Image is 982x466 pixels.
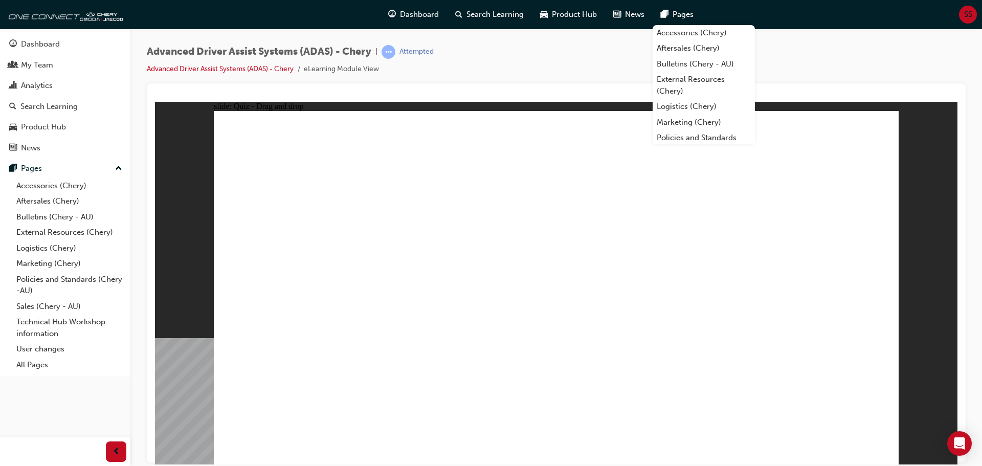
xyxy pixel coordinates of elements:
[9,144,17,153] span: news-icon
[115,162,122,175] span: up-icon
[4,159,126,178] button: Pages
[661,8,668,21] span: pages-icon
[399,47,434,57] div: Attempted
[653,4,702,25] a: pages-iconPages
[625,9,644,20] span: News
[21,59,53,71] div: My Team
[12,272,126,299] a: Policies and Standards (Chery -AU)
[9,61,17,70] span: people-icon
[653,130,755,157] a: Policies and Standards (Chery -AU)
[4,97,126,116] a: Search Learning
[9,40,17,49] span: guage-icon
[455,8,462,21] span: search-icon
[12,256,126,272] a: Marketing (Chery)
[959,6,977,24] button: SS
[964,9,972,20] span: SS
[304,63,379,75] li: eLearning Module View
[605,4,653,25] a: news-iconNews
[9,123,17,132] span: car-icon
[4,76,126,95] a: Analytics
[21,80,53,92] div: Analytics
[4,33,126,159] button: DashboardMy TeamAnalyticsSearch LearningProduct HubNews
[113,446,120,458] span: prev-icon
[4,56,126,75] a: My Team
[947,431,972,456] div: Open Intercom Messenger
[12,225,126,240] a: External Resources (Chery)
[12,193,126,209] a: Aftersales (Chery)
[21,142,40,154] div: News
[380,4,447,25] a: guage-iconDashboard
[653,25,755,41] a: Accessories (Chery)
[388,8,396,21] span: guage-icon
[12,209,126,225] a: Bulletins (Chery - AU)
[375,46,377,58] span: |
[5,4,123,25] img: oneconnect
[21,121,66,133] div: Product Hub
[653,56,755,72] a: Bulletins (Chery - AU)
[9,81,17,91] span: chart-icon
[12,178,126,194] a: Accessories (Chery)
[21,38,60,50] div: Dashboard
[12,341,126,357] a: User changes
[382,45,395,59] span: learningRecordVerb_ATTEMPT-icon
[4,139,126,158] a: News
[4,118,126,137] a: Product Hub
[653,115,755,130] a: Marketing (Chery)
[532,4,605,25] a: car-iconProduct Hub
[12,240,126,256] a: Logistics (Chery)
[466,9,524,20] span: Search Learning
[12,299,126,315] a: Sales (Chery - AU)
[12,357,126,373] a: All Pages
[9,102,16,112] span: search-icon
[9,164,17,173] span: pages-icon
[20,101,78,113] div: Search Learning
[21,163,42,174] div: Pages
[552,9,597,20] span: Product Hub
[653,40,755,56] a: Aftersales (Chery)
[447,4,532,25] a: search-iconSearch Learning
[540,8,548,21] span: car-icon
[147,64,294,73] a: Advanced Driver Assist Systems (ADAS) - Chery
[673,9,694,20] span: Pages
[653,72,755,99] a: External Resources (Chery)
[613,8,621,21] span: news-icon
[400,9,439,20] span: Dashboard
[653,99,755,115] a: Logistics (Chery)
[147,46,371,58] span: Advanced Driver Assist Systems (ADAS) - Chery
[4,35,126,54] a: Dashboard
[12,314,126,341] a: Technical Hub Workshop information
